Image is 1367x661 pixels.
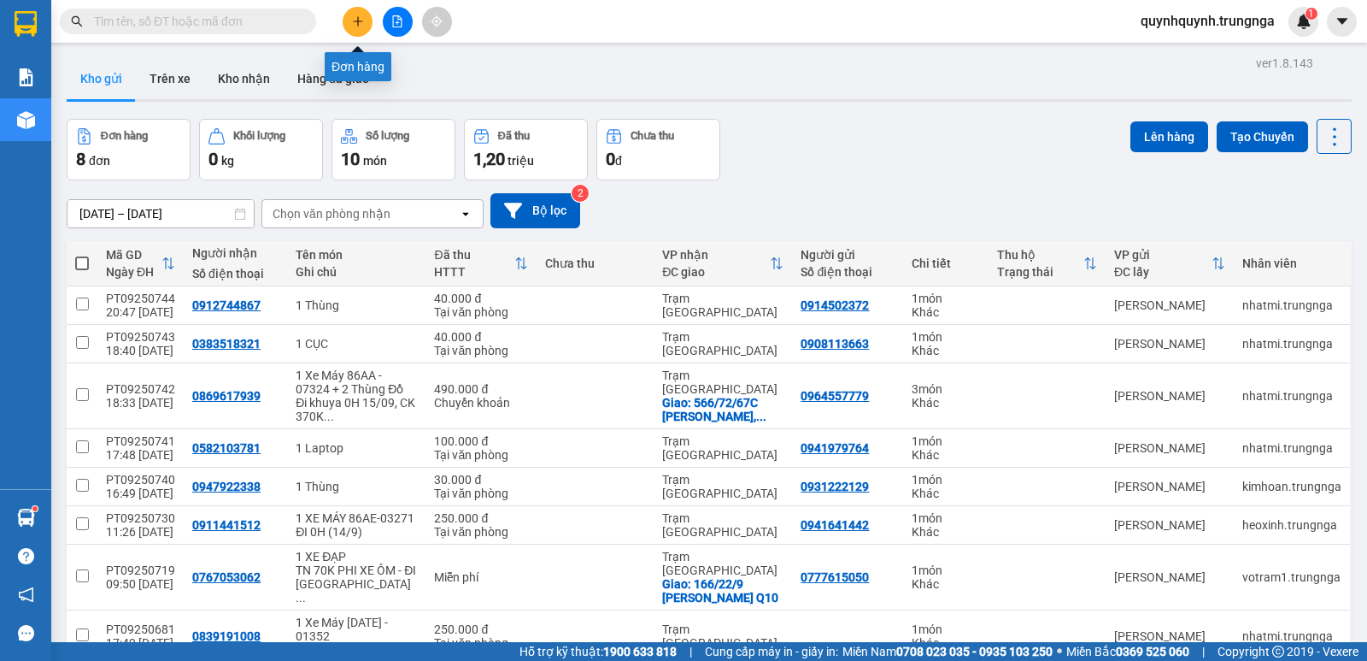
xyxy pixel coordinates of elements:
[192,298,261,312] div: 0912744867
[1114,337,1225,351] div: [PERSON_NAME]
[106,396,175,410] div: 18:33 [DATE]
[662,511,783,539] div: Trạm [GEOGRAPHIC_DATA]
[1114,265,1212,279] div: ĐC lấy
[662,550,783,577] div: Trạm [GEOGRAPHIC_DATA]
[1242,257,1341,270] div: Nhân viên
[89,154,110,168] span: đơn
[1202,642,1205,661] span: |
[296,337,417,351] div: 1 CỤC
[1272,646,1284,658] span: copyright
[106,330,175,344] div: PT09250743
[997,248,1083,262] div: Thu hộ
[192,518,261,532] div: 0911441512
[1242,298,1341,312] div: nhatmi.trungnga
[1296,14,1311,29] img: icon-new-feature
[434,434,528,448] div: 100.000 đ
[1335,14,1350,29] span: caret-down
[136,58,204,99] button: Trên xe
[106,487,175,500] div: 16:49 [DATE]
[1242,518,1341,532] div: heoxinh.trungnga
[106,292,175,305] div: PT09250744
[192,480,261,493] div: 0947922338
[631,130,674,142] div: Chưa thu
[366,130,409,142] div: Số lượng
[296,550,417,564] div: 1 XE ĐẠP
[192,337,261,351] div: 0383518321
[1114,248,1212,262] div: VP gửi
[434,248,514,262] div: Đã thu
[192,267,279,280] div: Số điện thoại
[204,58,284,99] button: Kho nhận
[199,119,323,180] button: Khối lượng0kg
[18,548,34,564] span: question-circle
[296,591,306,605] span: ...
[1066,642,1189,661] span: Miền Bắc
[296,525,417,539] div: ĐI 0H (14/9)
[192,629,261,643] div: 0839191008
[233,130,285,142] div: Khối lượng
[842,642,1053,661] span: Miền Nam
[324,410,334,423] span: ...
[662,369,783,396] div: Trạm [GEOGRAPHIC_DATA]
[434,396,528,410] div: Chuyển khoản
[106,448,175,462] div: 17:48 [DATE]
[106,305,175,319] div: 20:47 [DATE]
[106,248,161,262] div: Mã GD
[603,645,677,658] strong: 1900 633 818
[507,154,534,168] span: triệu
[473,149,505,169] span: 1,20
[296,265,417,279] div: Ghi chú
[192,246,279,260] div: Người nhận
[912,577,980,591] div: Khác
[1130,121,1208,152] button: Lên hàng
[662,623,783,650] div: Trạm [GEOGRAPHIC_DATA]
[1327,7,1357,37] button: caret-down
[431,15,443,27] span: aim
[519,642,677,661] span: Hỗ trợ kỹ thuật:
[1114,298,1225,312] div: [PERSON_NAME]
[912,473,980,487] div: 1 món
[997,265,1083,279] div: Trạng thái
[989,241,1106,286] th: Toggle SortBy
[434,305,528,319] div: Tại văn phòng
[801,441,869,455] div: 0941979764
[912,305,980,319] div: Khác
[662,577,783,605] div: Giao: 166/22/9 HỒ BÁ KIỆM Q10
[1305,8,1317,20] sup: 1
[606,149,615,169] span: 0
[1057,648,1062,655] span: ⚪️
[192,570,261,584] div: 0767053062
[662,473,783,500] div: Trạm [GEOGRAPHIC_DATA]
[801,570,869,584] div: 0777615050
[912,382,980,396] div: 3 món
[67,119,191,180] button: Đơn hàng8đơn
[498,130,530,142] div: Đã thu
[434,525,528,539] div: Tại văn phòng
[662,292,783,319] div: Trạm [GEOGRAPHIC_DATA]
[459,207,472,221] svg: open
[273,205,390,222] div: Chọn văn phòng nhận
[1116,645,1189,658] strong: 0369 525 060
[662,248,770,262] div: VP nhận
[296,480,417,493] div: 1 Thùng
[434,330,528,344] div: 40.000 đ
[106,473,175,487] div: PT09250740
[912,564,980,577] div: 1 món
[18,625,34,641] span: message
[801,248,895,262] div: Người gửi
[296,248,417,262] div: Tên món
[662,434,783,462] div: Trạm [GEOGRAPHIC_DATA]
[434,292,528,305] div: 40.000 đ
[18,587,34,603] span: notification
[192,441,261,455] div: 0582103781
[296,369,417,396] div: 1 Xe Máy 86AA - 07324 + 2 Thùng Đồ
[106,636,175,650] div: 17:49 [DATE]
[801,480,869,493] div: 0931222129
[1242,480,1341,493] div: kimhoan.trungnga
[1256,54,1313,73] div: ver 1.8.143
[596,119,720,180] button: Chưa thu0đ
[425,241,537,286] th: Toggle SortBy
[912,257,980,270] div: Chi tiết
[192,389,261,403] div: 0869617939
[422,7,452,37] button: aim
